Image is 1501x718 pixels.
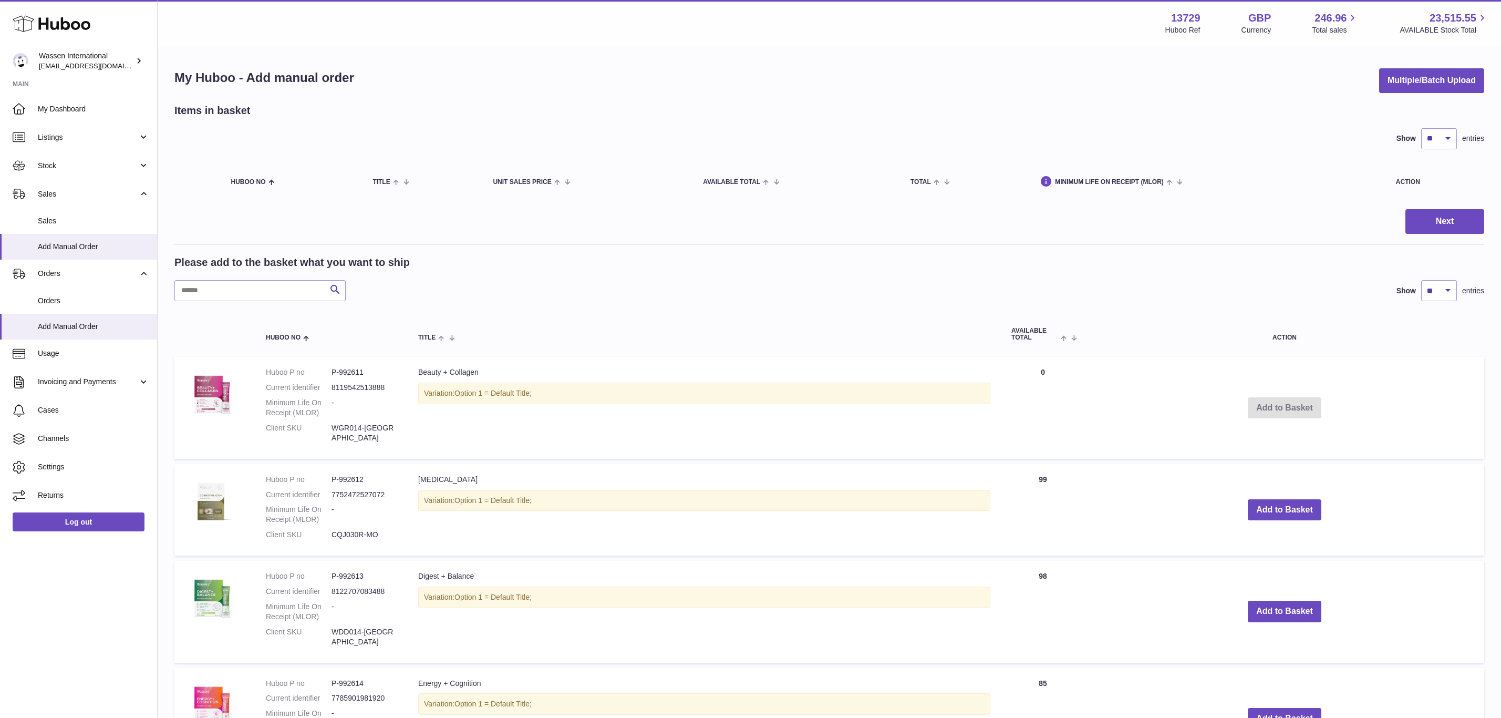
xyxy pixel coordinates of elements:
[418,693,990,715] div: Variation:
[1248,601,1321,622] button: Add to Basket
[266,423,332,443] dt: Client SKU
[38,242,149,252] span: Add Manual Order
[332,627,397,647] dd: WDD014-[GEOGRAPHIC_DATA]
[266,367,332,377] dt: Huboo P no
[910,179,931,186] span: Total
[266,602,332,622] dt: Minimum Life On Receipt (MLOR)
[1314,11,1347,25] span: 246.96
[38,132,138,142] span: Listings
[266,571,332,581] dt: Huboo P no
[1011,327,1058,341] span: AVAILABLE Total
[1462,134,1484,143] span: entries
[1400,25,1488,35] span: AVAILABLE Stock Total
[266,505,332,525] dt: Minimum Life On Receipt (MLOR)
[1001,561,1085,662] td: 98
[38,296,149,306] span: Orders
[38,216,149,226] span: Sales
[332,505,397,525] dd: -
[454,389,532,397] span: Option 1 = Default Title;
[1462,286,1484,296] span: entries
[266,334,301,341] span: Huboo no
[38,104,149,114] span: My Dashboard
[454,496,532,505] span: Option 1 = Default Title;
[703,179,760,186] span: AVAILABLE Total
[332,602,397,622] dd: -
[1396,134,1416,143] label: Show
[174,104,251,118] h2: Items in basket
[418,334,436,341] span: Title
[38,348,149,358] span: Usage
[266,587,332,597] dt: Current identifier
[332,490,397,500] dd: 7752472527072
[231,179,266,186] span: Huboo no
[1248,499,1321,521] button: Add to Basket
[38,490,149,500] span: Returns
[408,464,1001,556] td: [MEDICAL_DATA]
[38,269,138,279] span: Orders
[1055,179,1164,186] span: Minimum Life On Receipt (MLOR)
[185,571,237,624] img: Digest + Balance
[418,587,990,608] div: Variation:
[38,462,149,472] span: Settings
[1171,11,1200,25] strong: 13729
[266,490,332,500] dt: Current identifier
[1379,68,1484,93] button: Multiple/Batch Upload
[1396,179,1474,186] div: Action
[38,322,149,332] span: Add Manual Order
[332,587,397,597] dd: 8122707083488
[38,161,138,171] span: Stock
[266,693,332,703] dt: Current identifier
[418,383,990,404] div: Variation:
[266,398,332,418] dt: Minimum Life On Receipt (MLOR)
[1001,357,1085,458] td: 0
[38,377,138,387] span: Invoicing and Payments
[1085,317,1484,352] th: Action
[332,423,397,443] dd: WGR014-[GEOGRAPHIC_DATA]
[13,53,28,69] img: internalAdmin-13729@internal.huboo.com
[1405,209,1484,234] button: Next
[1001,464,1085,556] td: 99
[408,561,1001,662] td: Digest + Balance
[1400,11,1488,35] a: 23,515.55 AVAILABLE Stock Total
[408,357,1001,458] td: Beauty + Collagen
[493,179,551,186] span: Unit Sales Price
[332,679,397,689] dd: P-992614
[332,475,397,485] dd: P-992612
[38,405,149,415] span: Cases
[1248,11,1271,25] strong: GBP
[332,693,397,703] dd: 7785901981920
[38,434,149,444] span: Channels
[266,627,332,647] dt: Client SKU
[266,530,332,540] dt: Client SKU
[454,593,532,601] span: Option 1 = Default Title;
[1396,286,1416,296] label: Show
[266,383,332,393] dt: Current identifier
[1430,11,1476,25] span: 23,515.55
[266,475,332,485] dt: Huboo P no
[38,189,138,199] span: Sales
[1165,25,1200,35] div: Huboo Ref
[39,61,154,70] span: [EMAIL_ADDRESS][DOMAIN_NAME]
[332,530,397,540] dd: CQJ030R-MO
[418,490,990,511] div: Variation:
[332,571,397,581] dd: P-992613
[174,69,354,86] h1: My Huboo - Add manual order
[1241,25,1271,35] div: Currency
[13,512,144,531] a: Log out
[185,367,237,420] img: Beauty + Collagen
[454,700,532,708] span: Option 1 = Default Title;
[39,51,133,71] div: Wassen International
[1312,11,1359,35] a: 246.96 Total sales
[174,255,410,270] h2: Please add to the basket what you want to ship
[185,475,237,527] img: CoEnzyme Q10
[266,679,332,689] dt: Huboo P no
[332,398,397,418] dd: -
[372,179,390,186] span: Title
[332,367,397,377] dd: P-992611
[332,383,397,393] dd: 8119542513888
[1312,25,1359,35] span: Total sales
